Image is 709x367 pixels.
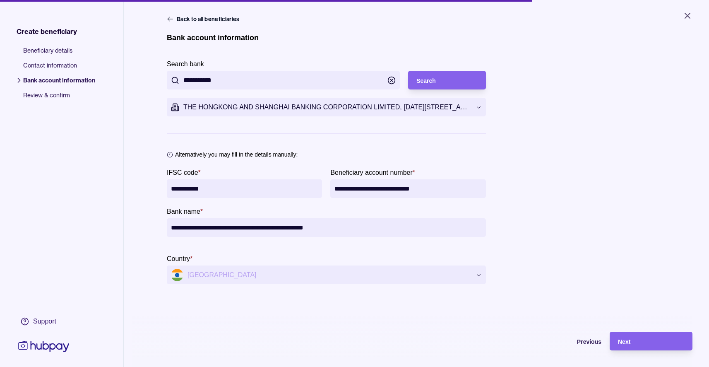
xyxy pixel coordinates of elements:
[171,179,318,198] input: IFSC code
[610,332,692,350] button: Next
[17,27,77,36] span: Create beneficiary
[519,332,601,350] button: Previous
[167,169,198,176] p: IFSC code
[167,206,203,216] label: Bank name
[33,317,56,326] div: Support
[618,338,630,345] span: Next
[167,254,192,263] label: Country
[673,7,702,25] button: Close
[183,71,383,89] input: Search bank
[334,179,481,198] input: Beneficiary account number
[167,59,204,69] label: Search bank
[416,77,436,84] span: Search
[23,61,95,76] span: Contact information
[167,167,201,177] label: IFSC code
[577,338,601,345] span: Previous
[167,208,200,215] p: Bank name
[23,76,95,91] span: Bank account information
[23,91,95,106] span: Review & confirm
[330,167,415,177] label: Beneficiary account number
[171,218,482,237] input: bankName
[408,71,486,89] button: Search
[167,33,259,42] h1: Bank account information
[167,15,241,23] button: Back to all beneficiaries
[23,46,95,61] span: Beneficiary details
[17,313,71,330] a: Support
[167,255,190,262] p: Country
[175,150,298,159] p: Alternatively you may fill in the details manually:
[330,169,412,176] p: Beneficiary account number
[167,60,204,68] p: Search bank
